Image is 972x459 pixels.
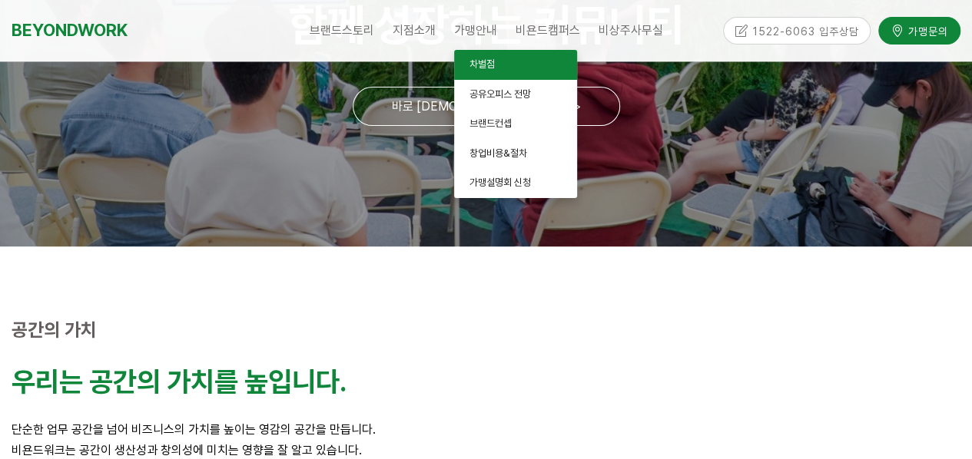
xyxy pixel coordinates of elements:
[469,88,531,100] span: 공유오피스 전망
[516,23,580,38] span: 비욘드캠퍼스
[300,12,383,50] a: 브랜드스토리
[589,12,672,50] a: 비상주사무실
[469,147,527,159] span: 창업비용&절차
[393,23,436,38] span: 지점소개
[454,50,577,80] a: 차별점
[12,365,347,398] strong: 우리는 공간의 가치를 높입니다.
[383,12,445,50] a: 지점소개
[878,14,960,41] a: 가맹문의
[454,80,577,110] a: 공유오피스 전망
[469,177,531,188] span: 가맹설명회 신청
[12,319,97,341] strong: 공간의 가치
[445,12,506,50] a: 가맹안내
[904,20,948,35] span: 가맹문의
[454,23,497,38] span: 가맹안내
[454,168,577,198] a: 가맹설명회 신청
[506,12,589,50] a: 비욘드캠퍼스
[599,23,663,38] span: 비상주사무실
[469,117,512,129] span: 브랜드컨셉
[12,419,960,440] p: 단순한 업무 공간을 넘어 비즈니스의 가치를 높이는 영감의 공간을 만듭니다.
[454,139,577,169] a: 창업비용&절차
[454,109,577,139] a: 브랜드컨셉
[12,16,128,45] a: BEYONDWORK
[310,23,374,38] span: 브랜드스토리
[469,58,495,70] span: 차별점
